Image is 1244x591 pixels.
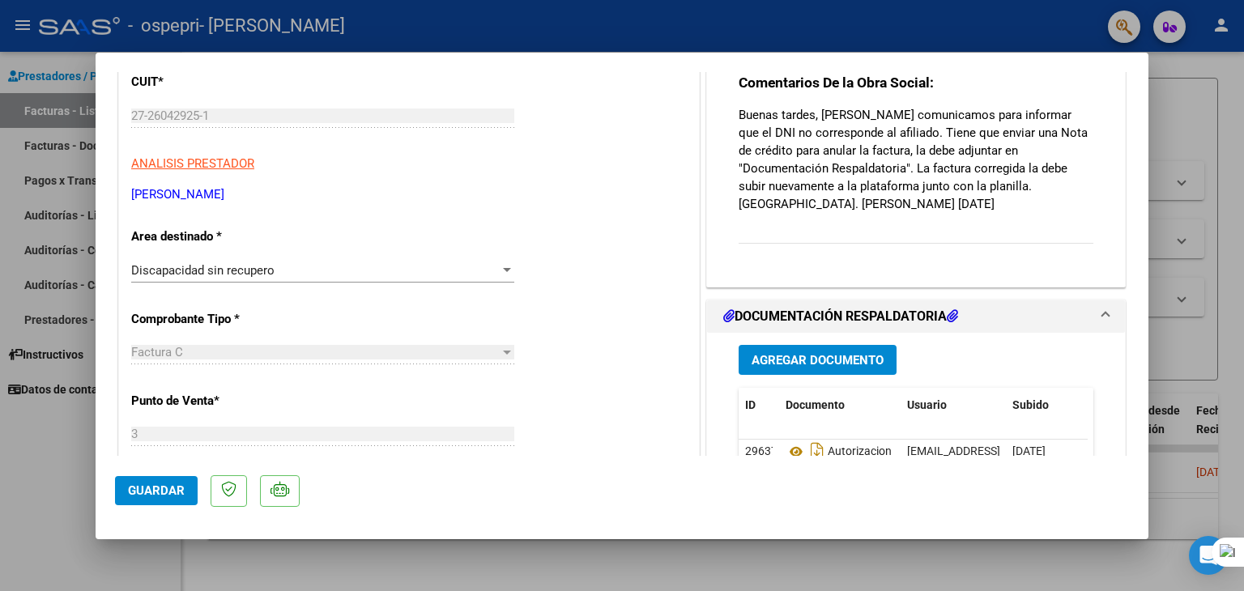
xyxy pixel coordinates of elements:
span: Documento [786,398,845,411]
datatable-header-cell: Subido [1006,388,1087,423]
datatable-header-cell: Documento [779,388,901,423]
button: Agregar Documento [739,345,897,375]
span: Guardar [128,483,185,498]
button: Guardar [115,476,198,505]
span: Factura C [131,345,183,359]
i: Descargar documento [807,438,828,464]
datatable-header-cell: Acción [1087,388,1168,423]
h1: DOCUMENTACIÓN RESPALDATORIA [723,307,958,326]
span: ANALISIS PRESTADOR [131,156,254,171]
span: Subido [1012,398,1049,411]
p: Area destinado * [131,227,298,246]
p: CUIT [131,73,298,91]
span: Usuario [907,398,947,411]
span: Agregar Documento [752,353,884,368]
strong: Comentarios De la Obra Social: [739,74,934,91]
div: Open Intercom Messenger [1189,536,1228,575]
span: 29637 [745,444,777,457]
span: ID [745,398,756,411]
span: [DATE] [1012,444,1046,457]
p: [PERSON_NAME] [131,185,687,204]
datatable-header-cell: Usuario [901,388,1006,423]
span: Discapacidad sin recupero [131,263,275,278]
p: Punto de Venta [131,392,298,410]
span: Autorizacion [786,445,892,458]
p: Comprobante Tipo * [131,310,298,329]
p: Buenas tardes, [PERSON_NAME] comunicamos para informar que el DNI no corresponde al afiliado. Tie... [739,106,1093,213]
datatable-header-cell: ID [739,388,779,423]
mat-expansion-panel-header: DOCUMENTACIÓN RESPALDATORIA [707,300,1125,333]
